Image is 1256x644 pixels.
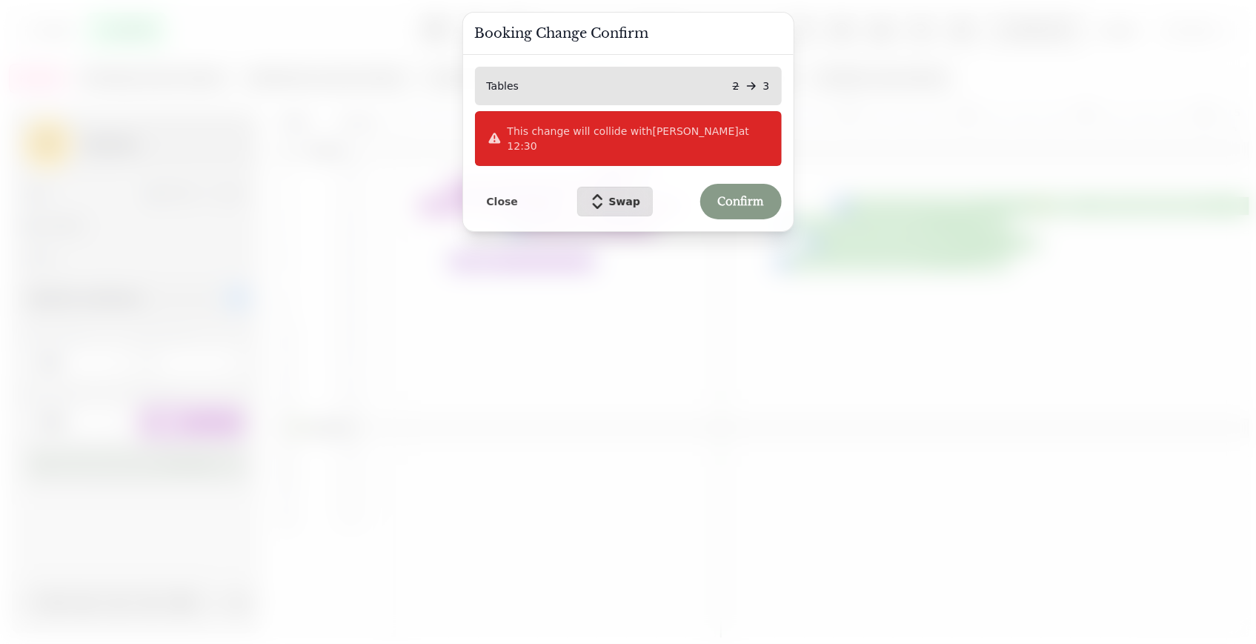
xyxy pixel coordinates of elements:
[508,124,769,153] p: This change will collide with [PERSON_NAME] at 12:30
[733,79,740,93] p: 2
[487,79,519,93] p: Tables
[700,184,782,219] button: Confirm
[609,196,641,207] span: Swap
[718,196,764,208] span: Confirm
[475,24,782,42] h3: Booking Change Confirm
[487,196,519,207] span: Close
[577,187,654,216] button: Swap
[475,192,531,211] button: Close
[763,79,770,93] p: 3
